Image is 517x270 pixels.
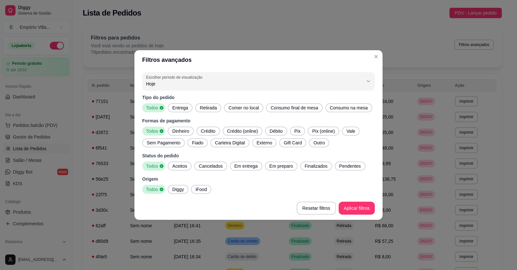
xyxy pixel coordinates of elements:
[267,163,296,169] span: Em preparo
[194,162,227,171] button: Cancelados
[290,127,305,136] button: Pix
[143,186,159,193] span: Todos
[196,127,220,136] button: Crédito
[226,105,261,111] span: Comer no local
[297,202,336,215] button: Resetar filtros
[232,163,260,169] span: Em entrega
[143,128,159,134] span: Todos
[144,140,183,146] span: Sem Pagamento
[254,140,275,146] span: Externo
[142,138,185,147] button: Sem Pagamento
[143,105,159,111] span: Todos
[168,185,188,194] button: Diggy
[267,128,285,134] span: Débito
[371,51,381,62] button: Close
[146,74,205,80] label: Escolher período de visualização
[265,127,287,136] button: Débito
[196,163,225,169] span: Cancelados
[309,138,329,147] button: Outro
[142,176,375,182] p: Origem
[225,128,261,134] span: Crédito (online)
[187,138,208,147] button: Fiado
[142,162,165,171] button: Todos
[302,163,330,169] span: Finalizados
[189,140,206,146] span: Fiado
[142,103,165,112] button: Todos
[342,127,360,136] button: Vale
[170,105,191,111] span: Entrega
[266,103,322,112] button: Consumo final de mesa
[327,105,371,111] span: Consumo na mesa
[193,186,209,193] span: iFood
[268,105,321,111] span: Consumo final de mesa
[142,152,375,159] p: Status do pedido
[300,162,332,171] button: Finalizados
[143,163,159,169] span: Todos
[168,127,194,136] button: Dinheiro
[339,202,375,215] button: Aplicar filtros
[344,128,358,134] span: Vale
[223,127,263,136] button: Crédito (online)
[265,162,298,171] button: Em preparo
[308,127,339,136] button: Pix (online)
[195,103,221,112] button: Retirada
[168,162,192,171] button: Aceitos
[311,140,327,146] span: Outro
[142,72,375,90] button: Escolher período de visualizaçãoHoje
[170,163,190,169] span: Aceitos
[279,138,306,147] button: Gift Card
[170,186,186,193] span: Diggy
[142,185,165,194] button: Todos
[212,140,248,146] span: Carteira Digital
[310,128,337,134] span: Pix (online)
[142,127,165,136] button: Todos
[142,118,375,124] p: Formas de pagamento
[142,94,375,101] p: Tipo do pedido
[252,138,277,147] button: Externo
[168,103,193,112] button: Entrega
[230,162,262,171] button: Em entrega
[292,128,303,134] span: Pix
[197,105,219,111] span: Retirada
[224,103,263,112] button: Comer no local
[198,128,218,134] span: Crédito
[337,163,364,169] span: Pendentes
[335,162,365,171] button: Pendentes
[281,140,304,146] span: Gift Card
[134,50,383,70] header: Filtros avançados
[191,185,211,194] button: iFood
[325,103,373,112] button: Consumo na mesa
[146,81,363,87] span: Hoje
[210,138,249,147] button: Carteira Digital
[170,128,192,134] span: Dinheiro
